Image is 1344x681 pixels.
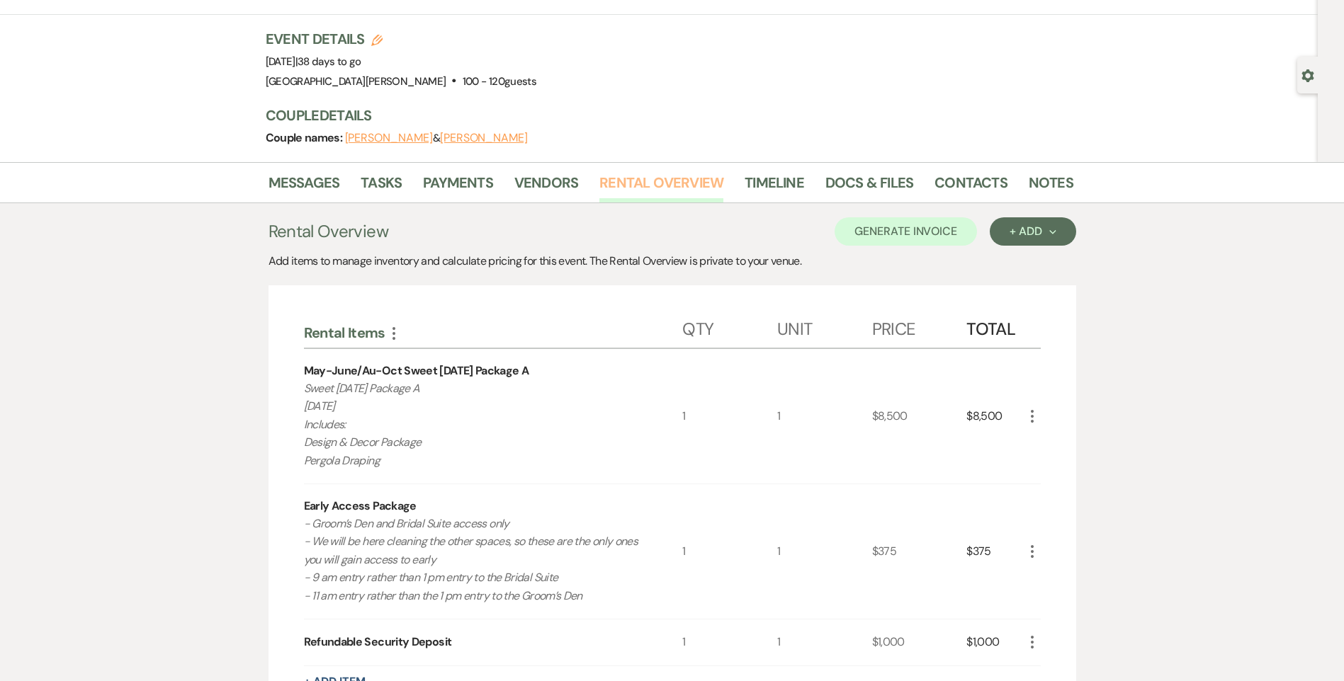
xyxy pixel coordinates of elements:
[825,171,913,202] a: Docs & Files
[295,55,361,69] span: |
[966,619,1023,665] div: $1,000
[361,171,402,202] a: Tasks
[269,253,1076,270] div: Add items to manage inventory and calculate pricing for this event. The Rental Overview is privat...
[266,105,1059,125] h3: Couple Details
[990,217,1075,246] button: + Add
[599,171,723,202] a: Rental Overview
[514,171,578,202] a: Vendors
[304,379,645,470] p: Sweet [DATE] Package A [DATE] Includes: Design & Decor Package Pergola Draping
[682,305,777,348] div: Qty
[266,55,361,69] span: [DATE]
[345,131,528,145] span: &
[266,130,345,145] span: Couple names:
[304,498,417,515] div: Early Access Package
[304,324,683,342] div: Rental Items
[463,74,536,88] span: 100 - 120 guests
[682,619,777,665] div: 1
[872,619,967,665] div: $1,000
[835,217,977,246] button: Generate Invoice
[440,132,528,144] button: [PERSON_NAME]
[966,484,1023,619] div: $375
[682,484,777,619] div: 1
[1010,226,1056,237] div: + Add
[1029,171,1073,202] a: Notes
[304,515,645,605] p: - Groom’s Den and Bridal Suite access only - We will be here cleaning the other spaces, so these ...
[777,349,872,483] div: 1
[934,171,1007,202] a: Contacts
[745,171,804,202] a: Timeline
[777,305,872,348] div: Unit
[269,171,340,202] a: Messages
[266,74,446,88] span: [GEOGRAPHIC_DATA][PERSON_NAME]
[304,634,452,651] div: Refundable Security Deposit
[777,484,872,619] div: 1
[1301,68,1314,81] button: Open lead details
[872,349,967,483] div: $8,500
[345,132,433,144] button: [PERSON_NAME]
[298,55,361,69] span: 38 days to go
[269,219,388,244] h3: Rental Overview
[872,484,967,619] div: $375
[423,171,493,202] a: Payments
[266,29,537,49] h3: Event Details
[777,619,872,665] div: 1
[966,349,1023,483] div: $8,500
[304,362,529,379] div: May-June/Au-Oct Sweet [DATE] Package A
[966,305,1023,348] div: Total
[682,349,777,483] div: 1
[872,305,967,348] div: Price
